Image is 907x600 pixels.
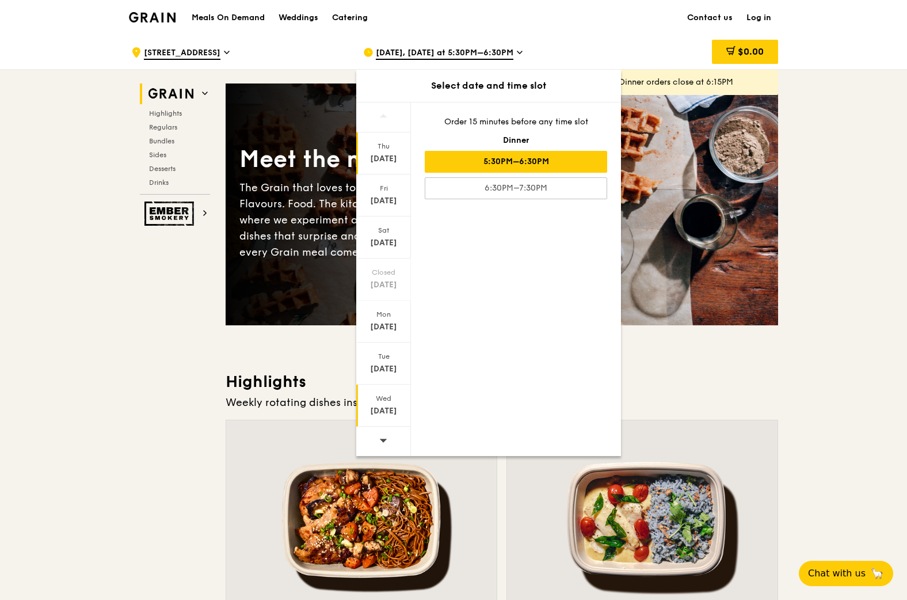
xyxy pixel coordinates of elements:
h1: Meals On Demand [192,12,265,24]
span: Chat with us [808,567,866,580]
div: Fri [358,184,409,193]
img: Ember Smokery web logo [144,202,197,226]
span: Sides [149,151,166,159]
div: The Grain that loves to play. With ingredients. Flavours. Food. The kitchen is our happy place, w... [239,180,502,260]
span: $0.00 [738,46,764,57]
button: Chat with us🦙 [799,561,893,586]
div: Dinner [425,135,607,146]
div: Weddings [279,1,318,35]
img: Grain web logo [144,83,197,104]
div: Select date and time slot [356,79,621,93]
h3: Highlights [226,371,778,392]
a: Contact us [680,1,740,35]
div: 5:30PM–6:30PM [425,151,607,173]
div: Tue [358,352,409,361]
a: Log in [740,1,778,35]
span: Drinks [149,179,169,187]
div: Sat [358,226,409,235]
div: [DATE] [358,153,409,165]
div: [DATE] [358,237,409,249]
div: Closed [358,268,409,277]
div: [DATE] [358,363,409,375]
div: Dinner orders close at 6:15PM [619,77,769,88]
div: Weekly rotating dishes inspired by flavours from around the world. [226,394,778,411]
div: Mon [358,310,409,319]
div: Order 15 minutes before any time slot [425,116,607,128]
div: [DATE] [358,321,409,333]
span: [STREET_ADDRESS] [144,47,220,60]
span: 🦙 [870,567,884,580]
span: Regulars [149,123,177,131]
div: [DATE] [358,279,409,291]
span: Bundles [149,137,174,145]
span: Highlights [149,109,182,117]
div: Catering [332,1,368,35]
img: Grain [129,12,176,22]
a: Catering [325,1,375,35]
div: Wed [358,394,409,403]
div: Meet the new Grain [239,144,502,175]
span: [DATE], [DATE] at 5:30PM–6:30PM [376,47,513,60]
a: Weddings [272,1,325,35]
div: Thu [358,142,409,151]
span: Desserts [149,165,176,173]
div: 6:30PM–7:30PM [425,177,607,199]
div: [DATE] [358,195,409,207]
div: [DATE] [358,405,409,417]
